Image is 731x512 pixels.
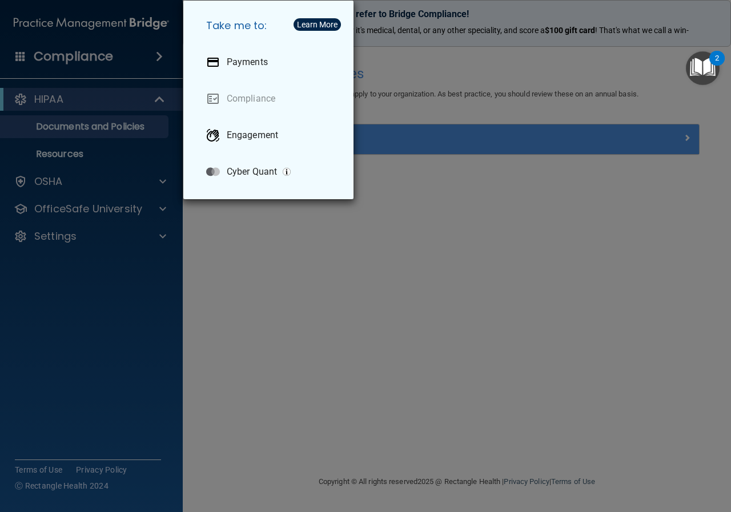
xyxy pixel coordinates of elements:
div: 2 [715,58,719,73]
a: Cyber Quant [197,156,344,188]
p: Cyber Quant [227,166,277,178]
a: Payments [197,46,344,78]
button: Open Resource Center, 2 new notifications [686,51,720,85]
button: Learn More [294,18,341,31]
h5: Take me to: [197,10,344,42]
div: Learn More [297,21,338,29]
a: Compliance [197,83,344,115]
p: Engagement [227,130,278,141]
a: Engagement [197,119,344,151]
p: Payments [227,57,268,68]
